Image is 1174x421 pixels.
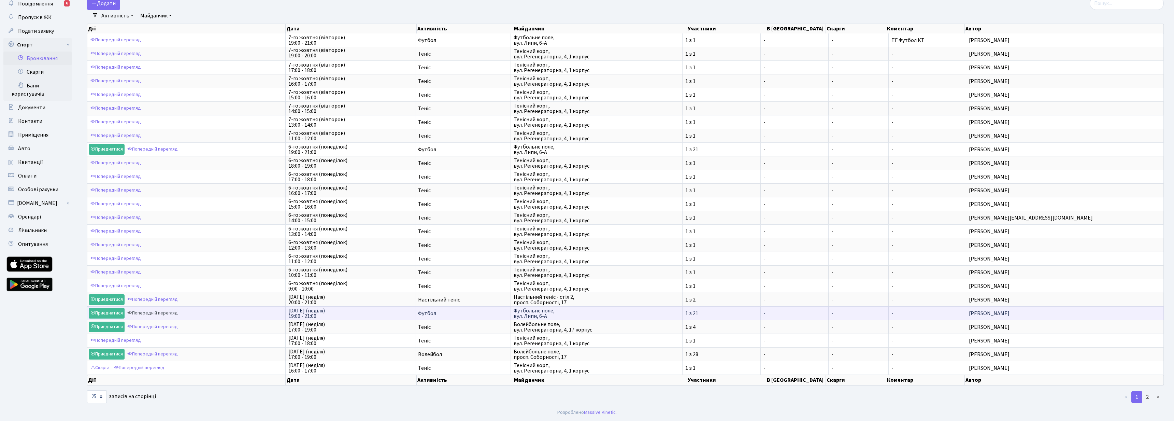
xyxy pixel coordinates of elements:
span: - [831,174,885,180]
span: 6-го жовтня (понеділок) 19:00 - 21:00 [288,144,412,155]
span: - [831,352,885,357]
th: В [GEOGRAPHIC_DATA] [766,375,826,385]
a: Попередній перегляд [89,335,143,346]
span: Тенісний корт, вул. Регенераторна, 4, 1 корпус [514,185,679,196]
span: 1 з 1 [685,283,758,289]
span: Футбольне поле, вул. Липи, 6-А [514,144,679,155]
span: 1 з 1 [685,229,758,234]
span: Особові рахунки [18,186,58,193]
a: Попередній перегляд [89,267,143,278]
span: Волейбольне поле, просп. Соборності, 17 [514,349,679,360]
a: Активність [99,10,136,22]
span: - [891,323,893,331]
a: Попередній перегляд [89,35,143,45]
span: [PERSON_NAME][EMAIL_ADDRESS][DOMAIN_NAME] [969,215,1161,221]
a: Спорт [3,38,72,52]
span: - [763,338,826,343]
th: Активність [417,375,513,385]
span: - [831,188,885,193]
span: Лічильники [18,227,47,234]
span: 1 з 1 [685,201,758,207]
a: > [1152,391,1164,403]
span: [PERSON_NAME] [969,242,1161,248]
a: Оплати [3,169,72,183]
span: 6-го жовтня (понеділок) 14:00 - 15:00 [288,212,412,223]
div: Розроблено . [557,409,617,416]
a: Попередній перегляд [126,144,180,155]
span: 6-го жовтня (понеділок) 9:00 - 10:00 [288,281,412,292]
span: Теніс [418,324,508,330]
span: - [891,269,893,276]
span: 6-го жовтня (понеділок) 16:00 - 17:00 [288,185,412,196]
span: Теніс [418,174,508,180]
span: - [891,132,893,140]
th: Скарги [826,24,886,33]
a: Massive Kinetic [584,409,616,416]
span: [PERSON_NAME] [969,65,1161,70]
span: - [891,187,893,194]
a: Попередній перегляд [89,240,143,250]
span: Футбольне поле, вул. Липи, 6-А [514,35,679,46]
a: Попередній перегляд [89,89,143,100]
th: Коментар [886,24,965,33]
a: Попередній перегляд [89,185,143,196]
span: 7-го жовтня (вівторок) 17:00 - 18:00 [288,62,412,73]
a: Контакти [3,114,72,128]
th: Дата [286,375,417,385]
span: Настільний теніс - стіл 2, просп. Соборності, 17 [514,294,679,305]
span: Тенісний корт, вул. Регенераторна, 4, 1 корпус [514,171,679,182]
span: [PERSON_NAME] [969,352,1161,357]
span: Авто [18,145,30,152]
th: Дата [286,24,417,33]
span: Теніс [418,242,508,248]
span: - [831,201,885,207]
th: Автор [965,24,1164,33]
span: - [763,256,826,262]
a: Попередній перегляд [89,253,143,264]
span: - [763,147,826,152]
span: - [763,160,826,166]
span: 7-го жовтня (вівторок) 19:00 - 21:00 [288,35,412,46]
span: Волейбольне поле, вул. Регенераторна, 4, 17 корпус [514,322,679,333]
span: Тенісний корт, вул. Регенераторна, 4, 1 корпус [514,199,679,210]
span: [PERSON_NAME] [969,188,1161,193]
span: 1 з 1 [685,188,758,193]
span: 1 з 21 [685,147,758,152]
span: - [763,297,826,303]
span: - [763,79,826,84]
span: Волейбол [418,352,508,357]
span: - [831,311,885,316]
span: - [891,351,893,358]
span: 1 з 4 [685,324,758,330]
span: Тенісний корт, вул. Регенераторна, 4, 1 корпус [514,62,679,73]
th: Активність [417,24,513,33]
span: Тенісний корт, вул. Регенераторна, 4, 1 корпус [514,281,679,292]
a: Документи [3,101,72,114]
a: Попередній перегляд [126,349,180,360]
span: [PERSON_NAME] [969,92,1161,98]
span: 6-го жовтня (понеділок) 11:00 - 12:00 [288,253,412,264]
a: Приміщення [3,128,72,142]
span: 1 з 2 [685,297,758,303]
span: Тенісний корт, вул. Регенераторна, 4, 1 корпус [514,103,679,114]
span: - [831,147,885,152]
span: Теніс [418,160,508,166]
span: - [891,364,893,372]
a: Попередній перегляд [89,103,143,114]
a: 1 [1131,391,1142,403]
a: Скарга [89,363,111,373]
span: [PERSON_NAME] [969,201,1161,207]
span: 7-го жовтня (вівторок) 14:00 - 15:00 [288,103,412,114]
span: Тенісний корт, вул. Регенераторна, 4, 1 корпус [514,226,679,237]
span: 1 з 1 [685,365,758,371]
a: Бани користувачів [3,79,72,101]
span: 6-го жовтня (понеділок) 10:00 - 11:00 [288,267,412,278]
span: 1 з 1 [685,174,758,180]
th: Автор [965,375,1164,385]
span: - [763,38,826,43]
span: - [831,283,885,289]
a: Опитування [3,237,72,251]
span: Тенісний корт, вул. Регенераторна, 4, 1 корпус [514,363,679,374]
span: - [763,51,826,57]
span: Документи [18,104,45,111]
